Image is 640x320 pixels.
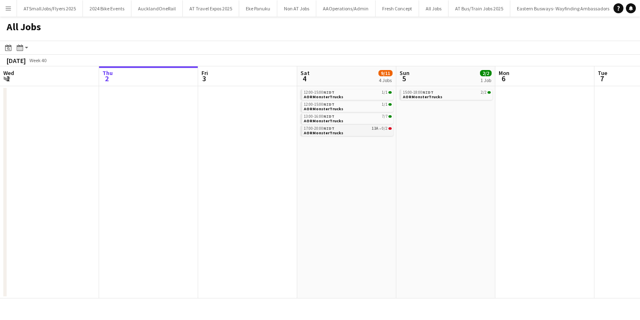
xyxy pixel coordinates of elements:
[596,74,607,83] span: 7
[304,114,392,123] a: 13:00-16:00NZDT7/7AORMonsterTrucks
[304,102,335,107] span: 12:00-15:00
[239,0,277,17] button: Eke Panuku
[372,126,378,131] span: 13A
[382,102,388,107] span: 1/1
[481,90,487,95] span: 2/2
[2,74,14,83] span: 1
[304,90,335,95] span: 12:00-15:00
[304,94,343,99] span: AORMonsterTrucks
[304,126,392,131] div: •
[382,114,388,119] span: 7/7
[419,0,448,17] button: All Jobs
[304,130,343,136] span: AORMonsterTrucks
[301,69,310,77] span: Sat
[301,90,393,102] div: 12:00-15:00NZDT1/1AORMonsterTrucks
[398,74,410,83] span: 5
[304,114,335,119] span: 13:00-16:00
[448,0,510,17] button: AT Bus/Train Jobs 2025
[403,94,442,99] span: AORMonsterTrucks
[304,106,343,112] span: AORMonsterTrucks
[378,70,393,76] span: 9/11
[480,70,492,76] span: 2/2
[379,77,392,83] div: 4 Jobs
[301,114,393,126] div: 13:00-16:00NZDT7/7AORMonsterTrucks
[183,0,239,17] button: AT Travel Expos 2025
[510,0,627,17] button: Eastern Busways- Wayfinding Ambassadors 2024
[299,74,310,83] span: 4
[388,115,392,118] span: 7/7
[323,114,335,119] span: NZDT
[301,126,393,138] div: 17:00-20:00NZDT13A•0/2AORMonsterTrucks
[304,118,343,124] span: AORMonsterTrucks
[101,74,113,83] span: 2
[131,0,183,17] button: AucklandOneRail
[497,74,509,83] span: 6
[382,126,388,131] span: 0/2
[301,102,393,114] div: 12:00-15:00NZDT1/1AORMonsterTrucks
[388,127,392,130] span: 0/2
[200,74,208,83] span: 3
[388,103,392,106] span: 1/1
[7,56,26,65] div: [DATE]
[403,90,491,99] a: 15:00-18:00NZDT2/2AORMonsterTrucks
[323,102,335,107] span: NZDT
[422,90,434,95] span: NZDT
[499,69,509,77] span: Mon
[102,69,113,77] span: Thu
[277,0,316,17] button: Non AT Jobs
[316,0,376,17] button: AAOperations/Admin
[83,0,131,17] button: 2024 Bike Events
[400,69,410,77] span: Sun
[323,90,335,95] span: NZDT
[487,91,491,94] span: 2/2
[17,0,83,17] button: ATSmallJobs/Flyers 2025
[388,91,392,94] span: 1/1
[201,69,208,77] span: Fri
[382,90,388,95] span: 1/1
[480,77,491,83] div: 1 Job
[400,90,492,102] div: 15:00-18:00NZDT2/2AORMonsterTrucks
[304,126,335,131] span: 17:00-20:00
[304,126,392,135] a: 17:00-20:00NZDT13A•0/2AORMonsterTrucks
[403,90,434,95] span: 15:00-18:00
[598,69,607,77] span: Tue
[27,57,48,63] span: Week 40
[304,90,392,99] a: 12:00-15:00NZDT1/1AORMonsterTrucks
[323,126,335,131] span: NZDT
[376,0,419,17] button: Fresh Concept
[304,102,392,111] a: 12:00-15:00NZDT1/1AORMonsterTrucks
[3,69,14,77] span: Wed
